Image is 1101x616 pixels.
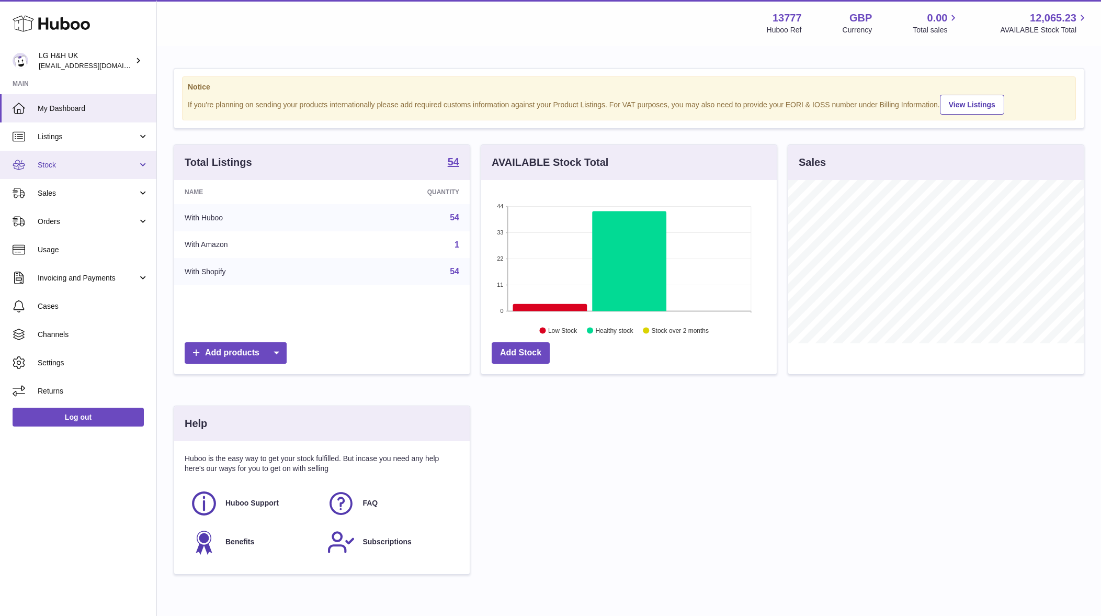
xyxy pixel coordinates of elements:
[38,358,149,368] span: Settings
[174,204,336,231] td: With Huboo
[327,528,453,556] a: Subscriptions
[1000,25,1088,35] span: AVAILABLE Stock Total
[843,25,872,35] div: Currency
[773,11,802,25] strong: 13777
[492,155,608,170] h3: AVAILABLE Stock Total
[652,327,709,334] text: Stock over 2 months
[450,267,459,276] a: 54
[38,217,138,227] span: Orders
[497,229,503,236] text: 33
[38,330,149,340] span: Channels
[185,417,207,431] h3: Help
[497,282,503,288] text: 11
[336,180,470,204] th: Quantity
[38,132,138,142] span: Listings
[13,408,144,427] a: Log out
[188,82,1070,92] strong: Notice
[548,327,577,334] text: Low Stock
[497,203,503,209] text: 44
[492,342,550,364] a: Add Stock
[39,51,133,71] div: LG H&H UK
[174,231,336,259] td: With Amazon
[799,155,826,170] h3: Sales
[1030,11,1076,25] span: 12,065.23
[455,240,459,249] a: 1
[185,454,459,474] p: Huboo is the easy way to get your stock fulfilled. But incase you need any help here's our ways f...
[38,301,149,311] span: Cases
[927,11,948,25] span: 0.00
[595,327,633,334] text: Healthy stock
[38,104,149,114] span: My Dashboard
[448,156,459,169] a: 54
[849,11,872,25] strong: GBP
[940,95,1004,115] a: View Listings
[185,342,287,364] a: Add products
[448,156,459,167] strong: 54
[38,273,138,283] span: Invoicing and Payments
[225,498,279,508] span: Huboo Support
[188,93,1070,115] div: If you're planning on sending your products internationally please add required customs informati...
[174,258,336,285] td: With Shopify
[174,180,336,204] th: Name
[38,188,138,198] span: Sales
[913,25,959,35] span: Total sales
[450,213,459,222] a: 54
[913,11,959,35] a: 0.00 Total sales
[38,386,149,396] span: Returns
[190,489,316,518] a: Huboo Support
[13,53,28,69] img: veechen@lghnh.co.uk
[497,255,503,262] text: 22
[1000,11,1088,35] a: 12,065.23 AVAILABLE Stock Total
[190,528,316,556] a: Benefits
[500,308,503,314] text: 0
[38,245,149,255] span: Usage
[225,537,254,547] span: Benefits
[185,155,252,170] h3: Total Listings
[39,61,154,70] span: [EMAIL_ADDRESS][DOMAIN_NAME]
[362,498,378,508] span: FAQ
[327,489,453,518] a: FAQ
[767,25,802,35] div: Huboo Ref
[38,160,138,170] span: Stock
[362,537,411,547] span: Subscriptions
